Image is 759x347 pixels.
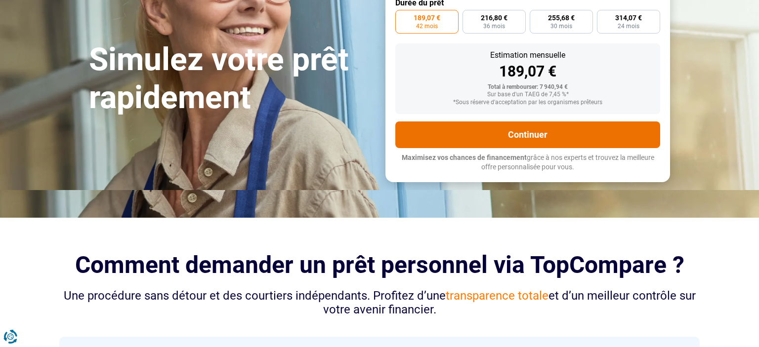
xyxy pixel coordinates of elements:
[416,23,438,29] span: 42 mois
[615,14,642,21] span: 314,07 €
[481,14,507,21] span: 216,80 €
[618,23,639,29] span: 24 mois
[446,289,548,303] span: transparence totale
[403,84,652,91] div: Total à rembourser: 7 940,94 €
[59,289,700,317] div: Une procédure sans détour et des courtiers indépendants. Profitez d’une et d’un meilleur contrôle...
[414,14,440,21] span: 189,07 €
[395,153,660,172] p: grâce à nos experts et trouvez la meilleure offre personnalisée pour vous.
[395,121,660,148] button: Continuer
[403,51,652,59] div: Estimation mensuelle
[403,91,652,98] div: Sur base d'un TAEG de 7,45 %*
[548,14,575,21] span: 255,68 €
[402,154,527,161] span: Maximisez vos chances de financement
[550,23,572,29] span: 30 mois
[89,41,374,117] h1: Simulez votre prêt rapidement
[59,251,700,278] h2: Comment demander un prêt personnel via TopCompare ?
[403,99,652,106] div: *Sous réserve d'acceptation par les organismes prêteurs
[483,23,505,29] span: 36 mois
[403,64,652,79] div: 189,07 €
